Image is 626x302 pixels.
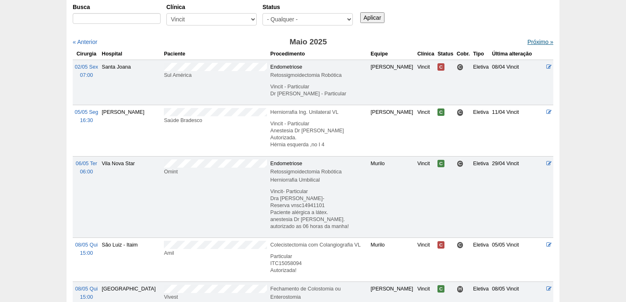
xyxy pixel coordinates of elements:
[455,48,472,60] th: Cobr.
[269,48,369,60] th: Procedimento
[75,109,98,123] a: 05/05 Seg 16:30
[369,156,416,237] td: Murilo
[73,39,97,45] a: « Anterior
[80,169,93,175] span: 06:00
[369,60,416,105] td: [PERSON_NAME]
[416,48,436,60] th: Clínica
[73,48,100,60] th: Cirurgia
[270,285,367,301] div: Fechamento de Colostomia ou Enterostomia
[270,71,367,79] div: Retossigmoidectomia Robótica
[437,63,444,71] span: Cancelada
[76,161,97,175] a: 06/05 Ter 06:00
[546,109,552,115] a: Editar
[269,156,369,237] td: Endometriose
[490,237,545,281] td: 05/05 Vincit
[546,286,552,292] a: Editar
[360,12,384,23] input: Aplicar
[73,3,161,11] label: Busca
[80,250,93,256] span: 15:00
[164,249,267,257] div: Amil
[270,83,367,97] p: Vincit - Particular Dr [PERSON_NAME] - Particular
[73,13,161,24] input: Digite os termos que você deseja procurar.
[262,3,353,11] label: Status
[76,161,97,166] span: 06/05 Ter
[270,108,367,116] div: Herniorrafia Ing. Unilateral VL
[162,48,269,60] th: Paciente
[472,156,490,237] td: Eletiva
[75,64,98,78] a: 02/05 Sex 07:00
[369,48,416,60] th: Equipe
[490,48,545,60] th: Última alteração
[369,237,416,281] td: Murilo
[270,176,367,184] div: Herniorrafia Umbilical
[457,64,464,71] span: Consultório
[416,156,436,237] td: Vincit
[75,286,98,300] a: 08/05 Qui 15:00
[527,39,553,45] a: Próximo »
[100,156,162,237] td: Vila Nova Star
[546,161,552,166] a: Editar
[75,109,98,115] span: 05/05 Seg
[270,241,367,249] div: Colecistectomia com Colangiografia VL
[437,285,444,293] span: Confirmada
[546,242,552,248] a: Editar
[436,48,455,60] th: Status
[472,105,490,156] td: Eletiva
[75,242,98,248] span: 08/05 Qui
[546,64,552,70] a: Editar
[100,60,162,105] td: Santa Joana
[164,71,267,79] div: Sul América
[457,286,464,293] span: Hospital
[490,60,545,105] td: 08/04 Vincit
[80,294,93,300] span: 15:00
[457,242,464,249] span: Consultório
[164,116,267,124] div: Saúde Bradesco
[416,237,436,281] td: Vincit
[490,105,545,156] td: 11/04 Vincit
[472,237,490,281] td: Eletiva
[270,253,367,274] p: Particular ITC15058094 Autorizada!
[100,48,162,60] th: Hospital
[164,293,267,301] div: Vivest
[416,60,436,105] td: Vincit
[80,118,93,123] span: 16:30
[164,168,267,176] div: Omint
[188,36,428,48] h3: Maio 2025
[490,156,545,237] td: 29/04 Vincit
[437,160,444,167] span: Confirmada
[457,109,464,116] span: Consultório
[100,105,162,156] td: [PERSON_NAME]
[270,120,367,148] p: Vincit - Particular Anestesia Dr [PERSON_NAME] Autorizada. Hérnia esquerda ,no I 4
[270,168,367,176] div: Retossigmoidectomia Robótica
[75,242,98,256] a: 08/05 Qui 15:00
[166,3,257,11] label: Clínica
[457,160,464,167] span: Consultório
[75,64,98,70] span: 02/05 Sex
[472,60,490,105] td: Eletiva
[416,105,436,156] td: Vincit
[437,241,444,249] span: Cancelada
[269,60,369,105] td: Endometriose
[369,105,416,156] td: [PERSON_NAME]
[75,286,98,292] span: 08/05 Qui
[472,48,490,60] th: Tipo
[100,237,162,281] td: São Luiz - Itaim
[437,108,444,116] span: Confirmada
[270,188,367,230] p: Vincit- Particular Dra [PERSON_NAME]- Reserva vnsc14941101 Paciente alérgica a látex. anestesia D...
[80,72,93,78] span: 07:00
